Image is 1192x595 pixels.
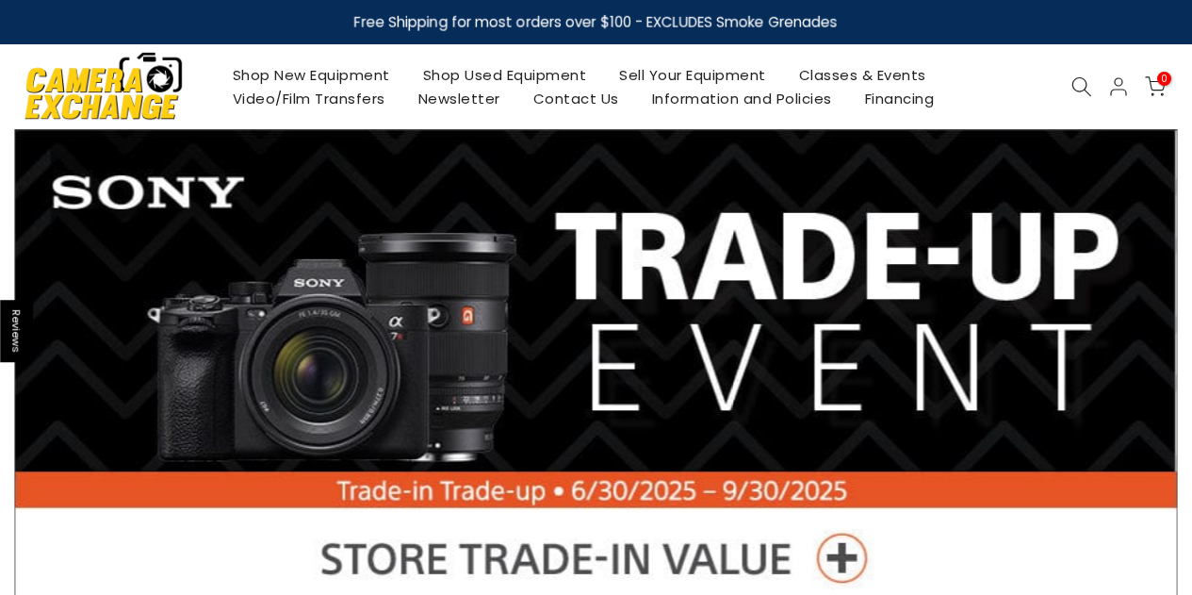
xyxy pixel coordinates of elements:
a: Classes & Events [782,63,942,87]
a: Information and Policies [635,87,848,110]
span: 0 [1157,72,1171,86]
a: Contact Us [516,87,635,110]
a: Shop Used Equipment [406,63,603,87]
strong: Free Shipping for most orders over $100 - EXCLUDES Smoke Grenades [354,12,838,32]
a: Video/Film Transfers [216,87,401,110]
a: 0 [1145,76,1166,97]
a: Shop New Equipment [216,63,406,87]
a: Financing [848,87,951,110]
a: Newsletter [401,87,516,110]
a: Sell Your Equipment [603,63,783,87]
